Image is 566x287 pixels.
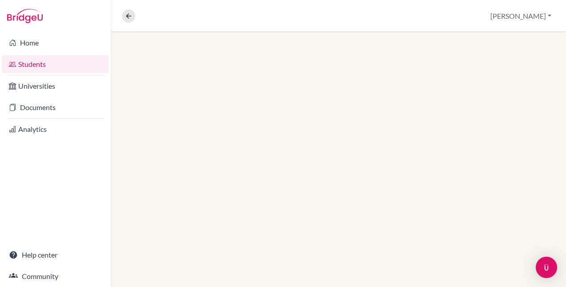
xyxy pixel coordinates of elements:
a: Students [2,55,109,73]
a: Help center [2,246,109,264]
a: Analytics [2,120,109,138]
a: Home [2,34,109,52]
div: Open Intercom Messenger [536,257,557,278]
button: [PERSON_NAME] [486,8,555,25]
a: Universities [2,77,109,95]
img: Bridge-U [7,9,43,23]
a: Documents [2,98,109,116]
a: Community [2,267,109,285]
